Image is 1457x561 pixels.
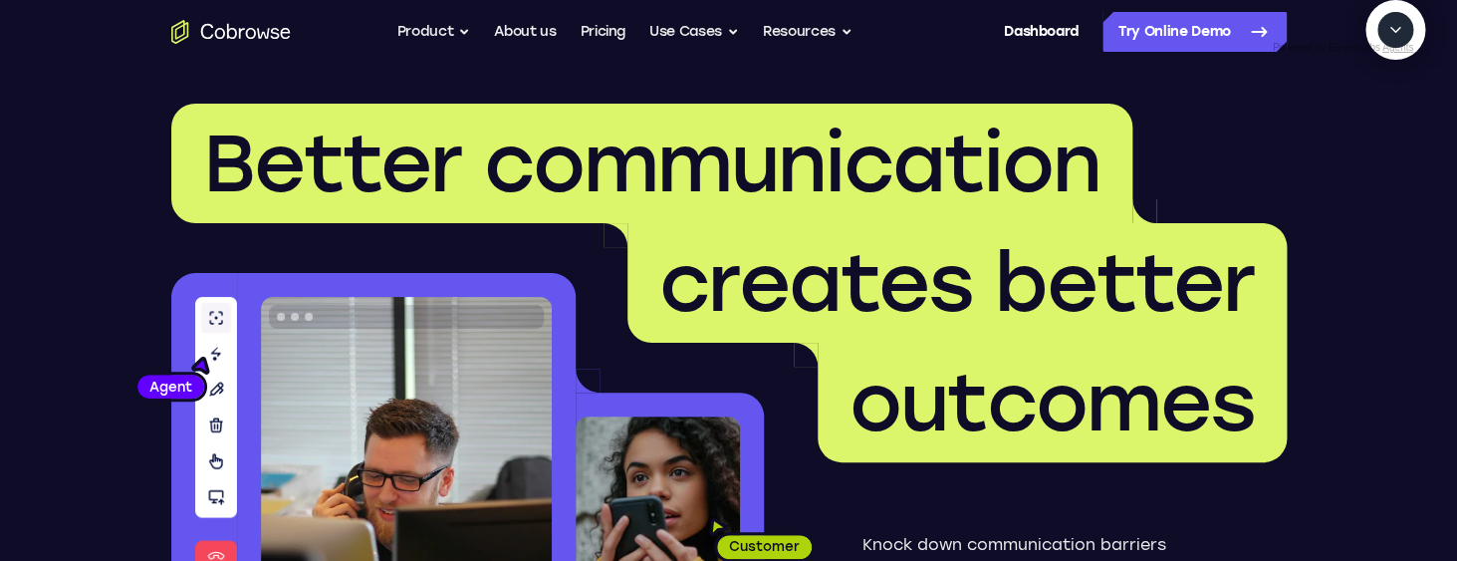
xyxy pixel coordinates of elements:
a: Go to the home page [171,20,291,44]
span: Better communication [203,116,1100,211]
button: Use Cases [649,12,739,52]
button: Resources [763,12,852,52]
a: About us [494,12,556,52]
span: outcomes [850,355,1255,450]
a: Pricing [580,12,625,52]
a: Dashboard [1004,12,1079,52]
button: Product [397,12,471,52]
span: creates better [659,235,1255,331]
a: Try Online Demo [1102,12,1287,52]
